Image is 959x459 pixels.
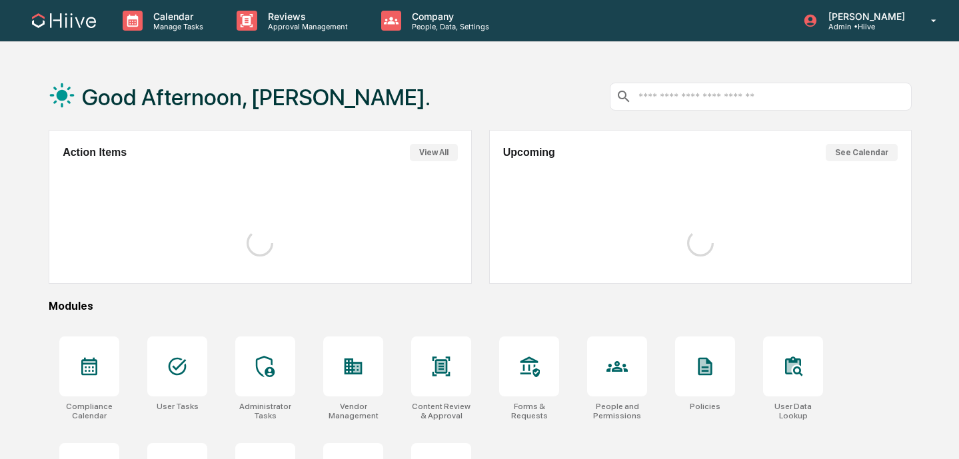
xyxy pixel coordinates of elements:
h2: Upcoming [503,147,555,159]
div: Administrator Tasks [235,402,295,420]
h1: Good Afternoon, [PERSON_NAME]. [82,84,431,111]
div: Vendor Management [323,402,383,420]
p: [PERSON_NAME] [818,11,912,22]
p: People, Data, Settings [401,22,496,31]
p: Admin • Hiive [818,22,912,31]
button: See Calendar [826,144,898,161]
img: logo [32,13,96,28]
p: Reviews [257,11,355,22]
div: Content Review & Approval [411,402,471,420]
h2: Action Items [63,147,127,159]
p: Approval Management [257,22,355,31]
div: Modules [49,300,912,312]
div: User Data Lookup [763,402,823,420]
button: View All [410,144,458,161]
div: Policies [690,402,720,411]
div: Compliance Calendar [59,402,119,420]
p: Company [401,11,496,22]
p: Manage Tasks [143,22,210,31]
div: User Tasks [157,402,199,411]
p: Calendar [143,11,210,22]
div: People and Permissions [587,402,647,420]
div: Forms & Requests [499,402,559,420]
